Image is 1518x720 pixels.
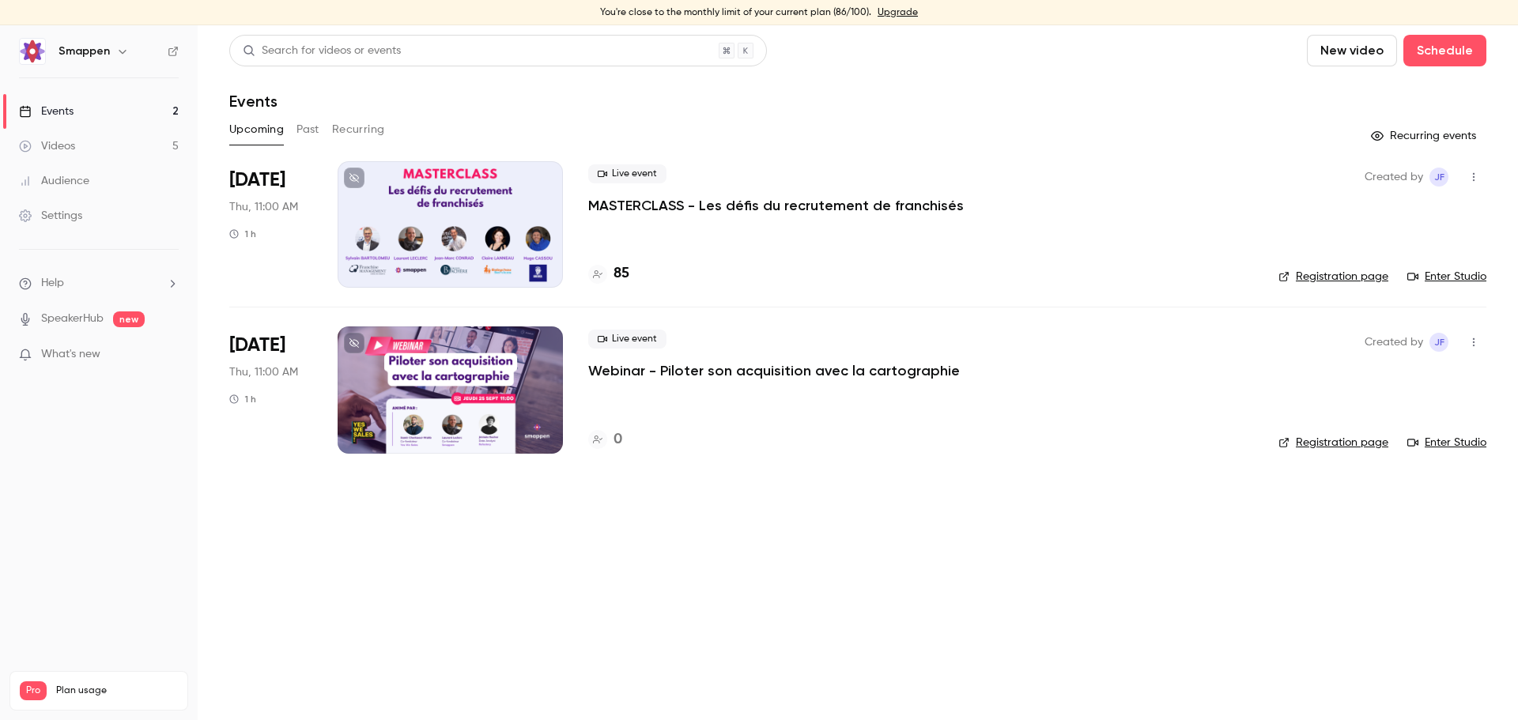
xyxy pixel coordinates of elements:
span: Pro [20,681,47,700]
span: Created by [1365,168,1423,187]
button: Recurring [332,117,385,142]
span: [DATE] [229,168,285,193]
h4: 85 [614,263,629,285]
a: 85 [588,263,629,285]
span: Julie FAVRE [1429,168,1448,187]
button: New video [1307,35,1397,66]
h1: Events [229,92,278,111]
span: JF [1434,168,1444,187]
button: Past [296,117,319,142]
div: Settings [19,208,82,224]
span: Plan usage [56,684,178,697]
span: What's new [41,346,100,363]
span: Live event [588,164,666,183]
a: Registration page [1278,269,1388,285]
button: Schedule [1403,35,1486,66]
li: help-dropdown-opener [19,275,179,292]
div: Search for videos or events [243,43,401,59]
span: Julie FAVRE [1429,333,1448,352]
span: Thu, 11:00 AM [229,199,298,215]
span: [DATE] [229,333,285,358]
span: Help [41,275,64,292]
span: Created by [1365,333,1423,352]
div: Sep 25 Thu, 11:00 AM (Europe/Paris) [229,326,312,453]
span: new [113,311,145,327]
div: 1 h [229,228,256,240]
a: SpeakerHub [41,311,104,327]
a: Registration page [1278,435,1388,450]
span: Live event [588,330,666,349]
a: Webinar - Piloter son acquisition avec la cartographie [588,361,960,380]
button: Recurring events [1364,123,1486,149]
h6: Smappen [59,43,110,59]
a: 0 [588,429,622,450]
span: JF [1434,333,1444,352]
iframe: Noticeable Trigger [160,348,179,362]
a: Enter Studio [1407,435,1486,450]
a: MASTERCLASS - Les défis du recrutement de franchisés [588,196,964,215]
div: Sep 11 Thu, 11:00 AM (Europe/Paris) [229,161,312,288]
img: Smappen [20,39,45,64]
div: Videos [19,138,75,154]
a: Upgrade [878,6,918,19]
button: Upcoming [229,117,284,142]
h4: 0 [614,429,622,450]
div: 1 h [229,393,256,405]
div: Audience [19,173,89,189]
a: Enter Studio [1407,269,1486,285]
div: Events [19,104,74,119]
span: Thu, 11:00 AM [229,364,298,380]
